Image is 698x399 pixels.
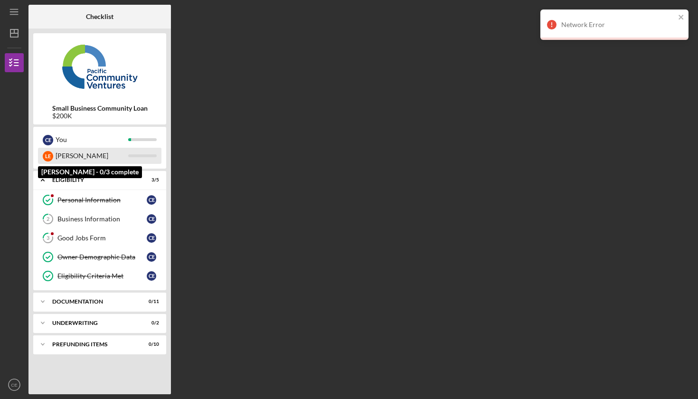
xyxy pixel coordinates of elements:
div: C E [43,135,53,145]
a: 3Good Jobs FormCE [38,228,161,247]
div: C E [147,233,156,243]
div: Good Jobs Form [57,234,147,242]
div: Underwriting [52,320,135,326]
div: [PERSON_NAME] [56,148,128,164]
b: Checklist [86,13,113,20]
a: Owner Demographic DataCE [38,247,161,266]
div: Owner Demographic Data [57,253,147,261]
div: C E [147,214,156,224]
div: Eligibility Criteria Met [57,272,147,280]
div: Business Information [57,215,147,223]
b: Small Business Community Loan [52,104,148,112]
tspan: 2 [47,216,49,222]
div: Prefunding Items [52,342,135,347]
div: 0 / 11 [142,299,159,304]
div: C E [147,252,156,262]
div: $200K [52,112,148,120]
div: You [56,132,128,148]
div: Documentation [52,299,135,304]
text: CE [11,382,17,388]
a: Personal InformationCE [38,190,161,209]
div: Eligibility [52,177,135,183]
button: CE [5,375,24,394]
button: close [678,13,685,22]
div: L E [43,151,53,161]
div: C E [147,271,156,281]
div: 3 / 5 [142,177,159,183]
a: Eligibility Criteria MetCE [38,266,161,285]
a: 2Business InformationCE [38,209,161,228]
img: Product logo [33,38,166,95]
div: 0 / 10 [142,342,159,347]
div: Personal Information [57,196,147,204]
div: 0 / 2 [142,320,159,326]
tspan: 3 [47,235,49,241]
div: Network Error [561,21,675,28]
div: C E [147,195,156,205]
